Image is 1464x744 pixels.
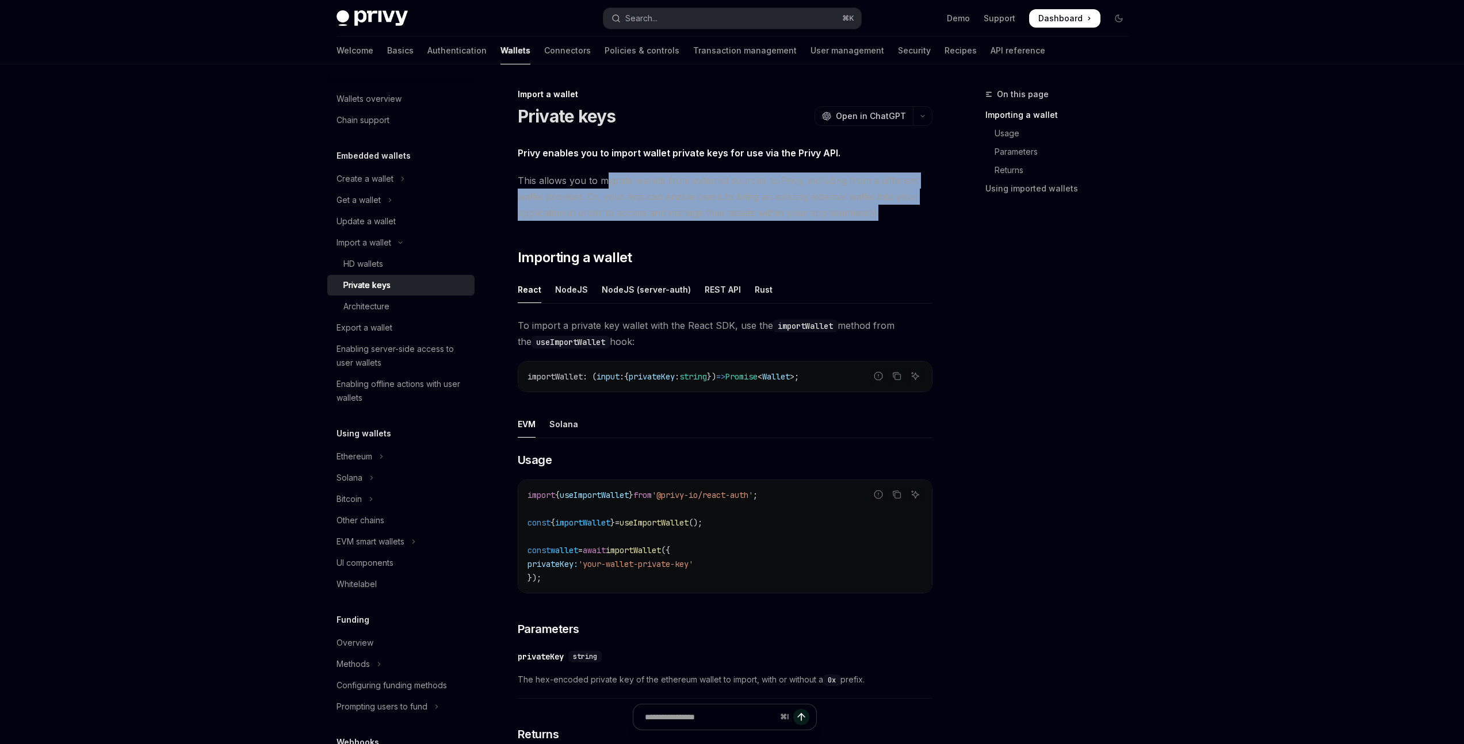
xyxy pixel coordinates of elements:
a: Usage [985,124,1137,143]
a: Architecture [327,296,475,317]
a: Connectors [544,37,591,64]
a: Policies & controls [605,37,679,64]
button: Toggle Create a wallet section [327,168,475,189]
span: To import a private key wallet with the React SDK, use the method from the hook: [518,317,932,350]
a: UI components [327,553,475,573]
div: Bitcoin [337,492,362,506]
button: Toggle Get a wallet section [327,190,475,210]
a: Enabling offline actions with user wallets [327,374,475,408]
div: Configuring funding methods [337,678,447,692]
span: ; [794,371,799,382]
button: Send message [793,709,809,725]
span: => [716,371,725,382]
div: Prompting users to fund [337,700,427,714]
a: Support [984,13,1015,24]
a: Wallets overview [327,89,475,109]
div: Whitelabel [337,577,377,591]
div: Methods [337,657,370,671]
span: : [620,371,624,382]
div: HD wallets [343,257,383,271]
a: Whitelabel [327,574,475,595]
code: useImportWallet [532,336,610,348]
span: }); [528,573,541,583]
span: ; [753,490,758,500]
a: Configuring funding methods [327,675,475,696]
span: const [528,545,551,555]
a: User management [811,37,884,64]
button: Toggle EVM smart wallets section [327,531,475,552]
span: } [610,517,615,528]
a: Security [898,37,931,64]
div: Chain support [337,113,389,127]
button: Copy the contents from the code block [889,487,904,502]
a: Demo [947,13,970,24]
div: Import a wallet [518,89,932,100]
input: Ask a question... [645,704,775,730]
span: Importing a wallet [518,248,632,267]
div: Wallets overview [337,92,402,106]
span: Wallet [762,371,790,382]
span: The hex-encoded private key of the ethereum wallet to import, with or without a prefix. [518,673,932,687]
code: 0x [823,674,840,686]
button: Report incorrect code [871,487,886,502]
a: Authentication [427,37,487,64]
div: Update a wallet [337,214,396,228]
span: input [597,371,620,382]
span: { [551,517,555,528]
div: privateKey [518,651,564,662]
span: privateKey [629,371,675,382]
div: REST API [705,276,741,303]
a: Export a wallet [327,317,475,338]
button: Ask AI [908,487,923,502]
button: Toggle Prompting users to fund section [327,696,475,717]
div: UI components [337,556,393,570]
span: On this page [997,87,1049,101]
span: wallet [551,545,578,555]
a: Chain support [327,110,475,131]
span: import [528,490,555,500]
button: Toggle dark mode [1110,9,1128,28]
span: from [633,490,652,500]
a: Other chains [327,510,475,531]
button: Toggle Bitcoin section [327,489,475,509]
span: = [578,545,583,555]
div: Solana [337,471,362,485]
span: Usage [518,452,552,468]
span: > [790,371,794,382]
a: HD wallets [327,254,475,274]
div: Enabling server-side access to user wallets [337,342,468,370]
a: API reference [991,37,1045,64]
button: Ask AI [908,369,923,383]
span: useImportWallet [620,517,689,528]
div: Create a wallet [337,172,393,186]
div: Architecture [343,300,389,313]
div: Overview [337,636,373,650]
span: : ( [583,371,597,382]
button: Toggle Methods section [327,654,475,674]
a: Using imported wallets [985,179,1137,198]
a: Importing a wallet [985,106,1137,124]
a: Returns [985,161,1137,179]
span: Promise [725,371,758,382]
a: Enabling server-side access to user wallets [327,339,475,373]
div: Export a wallet [337,321,392,335]
span: const [528,517,551,528]
a: Update a wallet [327,211,475,232]
button: Open search [603,8,861,29]
a: Recipes [945,37,977,64]
button: Report incorrect code [871,369,886,383]
span: Open in ChatGPT [836,110,906,122]
span: This allows you to migrate wallets from external sources to Privy, including from a different wal... [518,172,932,221]
div: Other chains [337,513,384,527]
button: Copy the contents from the code block [889,369,904,383]
a: Overview [327,632,475,653]
a: Basics [387,37,414,64]
span: importWallet [606,545,661,555]
h5: Embedded wallets [337,149,411,163]
a: Wallets [500,37,530,64]
span: ({ [661,545,670,555]
span: useImportWallet [560,490,629,500]
a: Parameters [985,143,1137,161]
h1: Private keys [518,106,616,126]
span: privateKey: [528,559,578,569]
